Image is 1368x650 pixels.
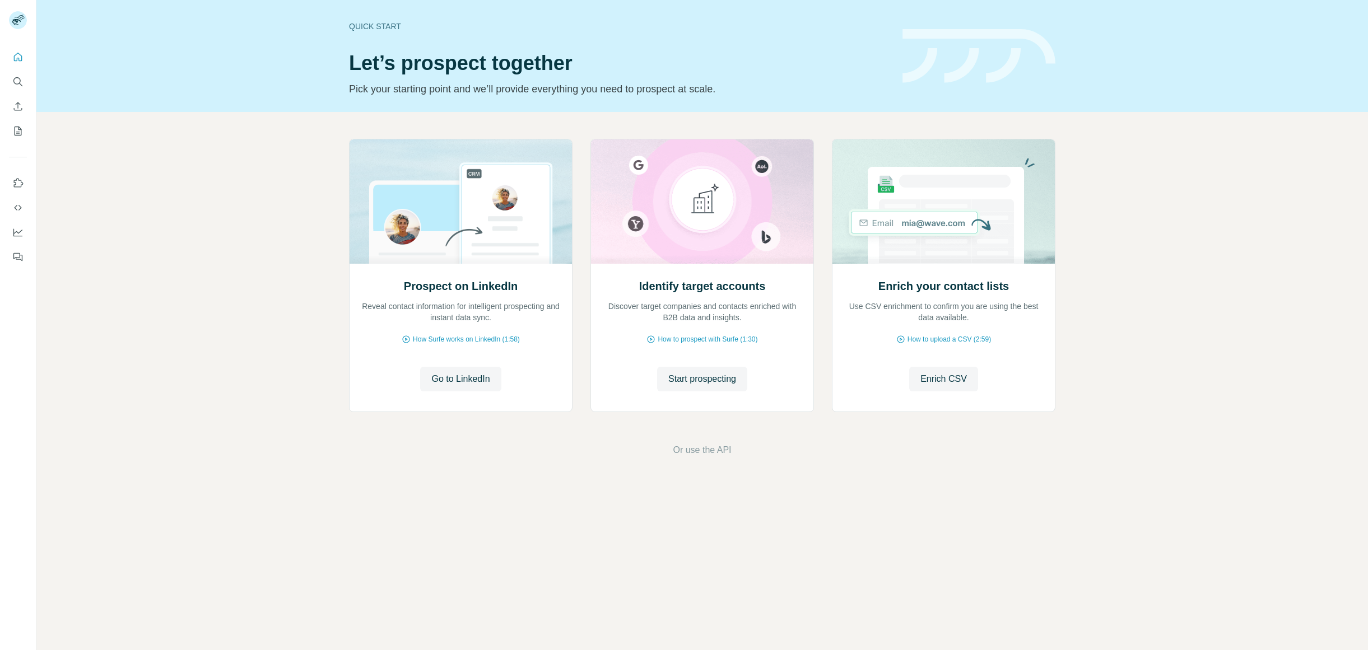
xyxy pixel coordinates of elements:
[908,334,991,344] span: How to upload a CSV (2:59)
[361,301,561,323] p: Reveal contact information for intelligent prospecting and instant data sync.
[349,21,889,32] div: Quick start
[413,334,520,344] span: How Surfe works on LinkedIn (1:58)
[431,372,490,386] span: Go to LinkedIn
[844,301,1044,323] p: Use CSV enrichment to confirm you are using the best data available.
[420,367,501,391] button: Go to LinkedIn
[9,72,27,92] button: Search
[404,278,518,294] h2: Prospect on LinkedIn
[349,81,889,97] p: Pick your starting point and we’ll provide everything you need to prospect at scale.
[902,29,1055,83] img: banner
[920,372,967,386] span: Enrich CSV
[832,139,1055,264] img: Enrich your contact lists
[878,278,1009,294] h2: Enrich your contact lists
[9,47,27,67] button: Quick start
[668,372,736,386] span: Start prospecting
[349,139,573,264] img: Prospect on LinkedIn
[9,222,27,242] button: Dashboard
[658,334,757,344] span: How to prospect with Surfe (1:30)
[590,139,814,264] img: Identify target accounts
[639,278,766,294] h2: Identify target accounts
[9,198,27,218] button: Use Surfe API
[349,52,889,74] h1: Let’s prospect together
[602,301,802,323] p: Discover target companies and contacts enriched with B2B data and insights.
[9,121,27,141] button: My lists
[909,367,978,391] button: Enrich CSV
[9,247,27,267] button: Feedback
[657,367,747,391] button: Start prospecting
[673,443,731,457] button: Or use the API
[9,96,27,116] button: Enrich CSV
[9,173,27,193] button: Use Surfe on LinkedIn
